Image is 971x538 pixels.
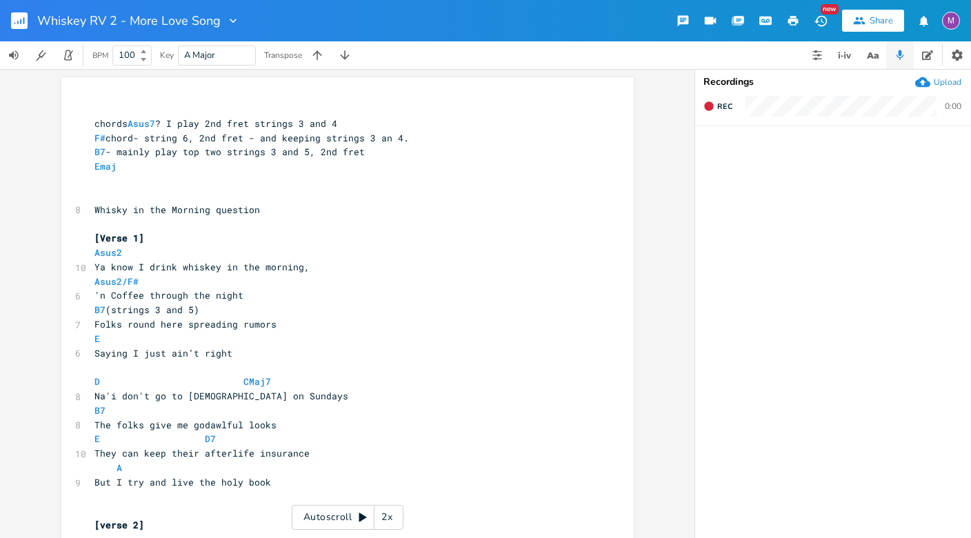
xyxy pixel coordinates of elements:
[94,303,199,316] span: (strings 3 and 5)
[160,51,174,59] div: Key
[205,432,216,445] span: D7
[243,375,271,388] span: CMaj7
[703,77,963,87] div: Recordings
[94,275,139,288] span: Asus2/F#
[821,4,839,14] div: New
[374,505,399,530] div: 2x
[94,232,144,244] span: [Verse 1]
[37,14,221,27] span: Whiskey RV 2 - More Love Song
[915,74,961,90] button: Upload
[94,375,100,388] span: D
[94,261,310,273] span: Ya know I drink whiskey in the morning,
[264,51,302,59] div: Transpose
[128,117,155,130] span: Asus7
[717,101,732,112] span: Rec
[94,132,409,144] span: chord- string 6, 2nd fret - and keeping strings 3 an 4.
[94,404,106,417] span: B7
[94,332,100,345] span: E
[92,52,108,59] div: BPM
[94,447,310,459] span: They can keep their afterlife insurance
[870,14,893,27] div: Share
[94,160,117,172] span: Emaj
[94,476,271,488] span: But I try and live the holy book
[94,318,277,330] span: Folks round here spreading rumors
[94,117,337,130] span: chords ? I play 2nd fret strings 3 and 4
[945,102,961,110] div: 0:00
[842,10,904,32] button: Share
[934,77,961,88] div: Upload
[94,519,144,531] span: [verse 2]
[184,49,215,61] span: A Major
[942,12,960,30] div: melindameshad
[94,419,277,431] span: The folks give me godawlful looks
[94,303,106,316] span: B7
[807,8,834,33] button: New
[94,146,365,158] span: - mainly play top two strings 3 and 5, 2nd fret
[94,246,122,259] span: Asus2
[698,95,738,117] button: Rec
[94,203,260,216] span: Whisky in the Morning question
[94,289,243,301] span: 'n Coffee through the night
[94,132,106,144] span: F#
[94,432,100,445] span: E
[94,347,232,359] span: Saying I just ain’t right
[942,5,960,37] button: M
[94,146,106,158] span: B7
[94,390,348,402] span: Na'i don't go to [DEMOGRAPHIC_DATA] on Sundays
[117,461,122,474] span: A
[292,505,403,530] div: Autoscroll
